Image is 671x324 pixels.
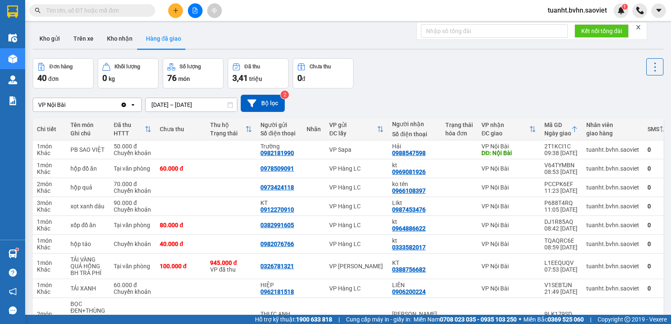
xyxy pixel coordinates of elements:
[392,311,437,317] div: HƯNG THỊNH
[544,244,578,251] div: 08:59 [DATE]
[37,288,62,295] div: Khác
[586,263,639,270] div: tuanht.bvhn.saoviet
[114,282,151,288] div: 60.000 đ
[392,259,437,266] div: KT
[481,143,536,150] div: VP Nội Bài
[109,118,156,140] th: Toggle SortBy
[260,130,298,137] div: Số điện thoại
[114,263,151,270] div: Tại văn phòng
[70,285,105,292] div: TẢI XANH
[635,24,641,30] span: close
[445,130,473,137] div: hóa đơn
[575,24,629,38] button: Kết nối tổng đài
[37,237,62,244] div: 1 món
[188,3,203,18] button: file-add
[481,184,536,191] div: VP Nội Bài
[544,168,578,175] div: 08:53 [DATE]
[586,314,639,321] div: tuanht.bvhn.saoviet
[307,126,321,132] div: Nhãn
[255,315,332,324] span: Hỗ trợ kỹ thuật:
[281,91,289,99] sup: 2
[481,122,529,128] div: VP nhận
[544,266,578,273] div: 07:53 [DATE]
[648,222,666,228] div: 0
[167,73,177,83] span: 76
[392,121,437,127] div: Người nhận
[37,206,62,213] div: Khác
[37,187,62,194] div: Khác
[9,306,17,314] span: message
[392,168,426,175] div: 0969081926
[329,285,384,292] div: VP Hàng LC
[586,146,639,153] div: tuanht.bvhn.saoviet
[37,73,47,83] span: 40
[329,122,377,128] div: VP gửi
[586,285,639,292] div: tuanht.bvhn.saoviet
[544,206,578,213] div: 11:05 [DATE]
[37,143,62,150] div: 1 món
[329,130,377,137] div: ĐC lấy
[481,165,536,172] div: VP Nội Bài
[70,122,105,128] div: Tên món
[329,222,384,228] div: VP Hàng LC
[37,259,62,266] div: 1 món
[544,150,578,156] div: 09:38 [DATE]
[544,162,578,168] div: V64TYMBN
[70,184,105,191] div: hộp quả
[540,118,582,140] th: Toggle SortBy
[392,266,426,273] div: 0388756682
[544,288,578,295] div: 21:49 [DATE]
[33,58,94,88] button: Đơn hàng40đơn
[114,200,151,206] div: 90.000 đ
[648,126,659,132] div: SMS
[8,34,17,42] img: warehouse-icon
[114,64,140,70] div: Khối lượng
[33,29,67,49] button: Kho gửi
[114,222,151,228] div: Tại văn phòng
[519,318,521,321] span: ⚪️
[114,165,151,172] div: Tại văn phòng
[346,315,411,324] span: Cung cấp máy in - giấy in:
[210,122,245,128] div: Thu hộ
[481,203,536,210] div: VP Nội Bài
[309,64,331,70] div: Chưa thu
[329,263,384,270] div: VP [PERSON_NAME]
[392,143,437,150] div: Hải
[228,58,289,88] button: Đã thu3,41 triệu
[70,222,105,228] div: xốp đồ ăn
[120,101,127,108] svg: Clear value
[648,165,666,172] div: 0
[38,101,65,109] div: VP Nội Bài
[325,118,388,140] th: Toggle SortBy
[392,150,426,156] div: 0988547598
[392,237,437,244] div: kt
[8,96,17,105] img: solution-icon
[207,3,222,18] button: aim
[114,241,151,247] div: Chuyển khoản
[49,64,73,70] div: Đơn hàng
[302,75,305,82] span: đ
[421,24,568,38] input: Nhập số tổng đài
[179,64,201,70] div: Số lượng
[192,8,198,13] span: file-add
[168,3,183,18] button: plus
[338,315,340,324] span: |
[8,75,17,84] img: warehouse-icon
[586,184,639,191] div: tuanht.bvhn.saoviet
[160,126,202,132] div: Chưa thu
[392,187,426,194] div: 0966108397
[586,130,639,137] div: giao hàng
[114,314,151,321] div: Tại văn phòng
[260,200,298,206] div: KT
[260,288,294,295] div: 0962181518
[109,75,115,82] span: kg
[9,288,17,295] span: notification
[37,200,62,206] div: 3 món
[544,311,578,317] div: 9LK179SD
[392,288,426,295] div: 0906200224
[160,165,202,172] div: 60.000 đ
[544,218,578,225] div: DJ1R85AQ
[548,316,584,323] strong: 0369 525 060
[655,7,663,14] span: caret-down
[586,241,639,247] div: tuanht.bvhn.saoviet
